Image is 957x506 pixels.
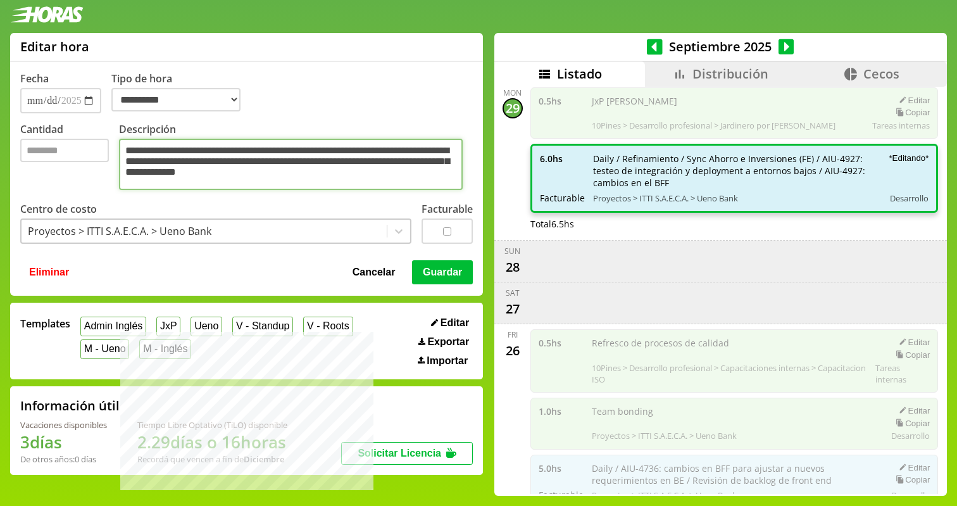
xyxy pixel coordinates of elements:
[508,329,518,340] div: Fri
[139,339,191,359] button: M - Inglés
[20,72,49,85] label: Fecha
[341,442,473,465] button: Solicitar Licencia
[20,431,107,453] h1: 3 días
[503,87,522,98] div: Mon
[20,317,70,331] span: Templates
[692,65,768,82] span: Distribución
[119,139,463,190] textarea: Descripción
[20,419,107,431] div: Vacaciones disponibles
[20,397,120,414] h2: Información útil
[863,65,899,82] span: Cecos
[20,38,89,55] h1: Editar hora
[427,317,473,329] button: Editar
[10,6,84,23] img: logotipo
[412,260,473,284] button: Guardar
[111,88,241,111] select: Tipo de hora
[422,202,473,216] label: Facturable
[232,317,293,336] button: V - Standup
[494,87,947,495] div: scrollable content
[80,339,129,359] button: M - Ueno
[303,317,353,336] button: V - Roots
[503,298,523,319] div: 27
[20,202,97,216] label: Centro de costo
[20,122,119,193] label: Cantidad
[663,38,779,55] span: Septiembre 2025
[28,224,211,238] div: Proyectos > ITTI S.A.E.C.A. > Ueno Bank
[504,246,520,256] div: Sun
[503,256,523,277] div: 28
[506,288,520,298] div: Sat
[20,453,107,465] div: De otros años: 0 días
[349,260,399,284] button: Cancelar
[137,431,287,453] h1: 2.29 días o 16 horas
[111,72,251,113] label: Tipo de hora
[427,336,469,348] span: Exportar
[137,453,287,465] div: Recordá que vencen a fin de
[244,453,284,465] b: Diciembre
[20,139,109,162] input: Cantidad
[415,336,473,348] button: Exportar
[358,448,441,459] span: Solicitar Licencia
[441,317,469,329] span: Editar
[25,260,73,284] button: Eliminar
[530,218,939,230] div: Total 6.5 hs
[191,317,222,336] button: Ueno
[557,65,602,82] span: Listado
[80,317,146,336] button: Admin Inglés
[156,317,180,336] button: JxP
[427,355,468,367] span: Importar
[503,98,523,118] div: 29
[137,419,287,431] div: Tiempo Libre Optativo (TiLO) disponible
[503,340,523,360] div: 26
[119,122,473,193] label: Descripción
